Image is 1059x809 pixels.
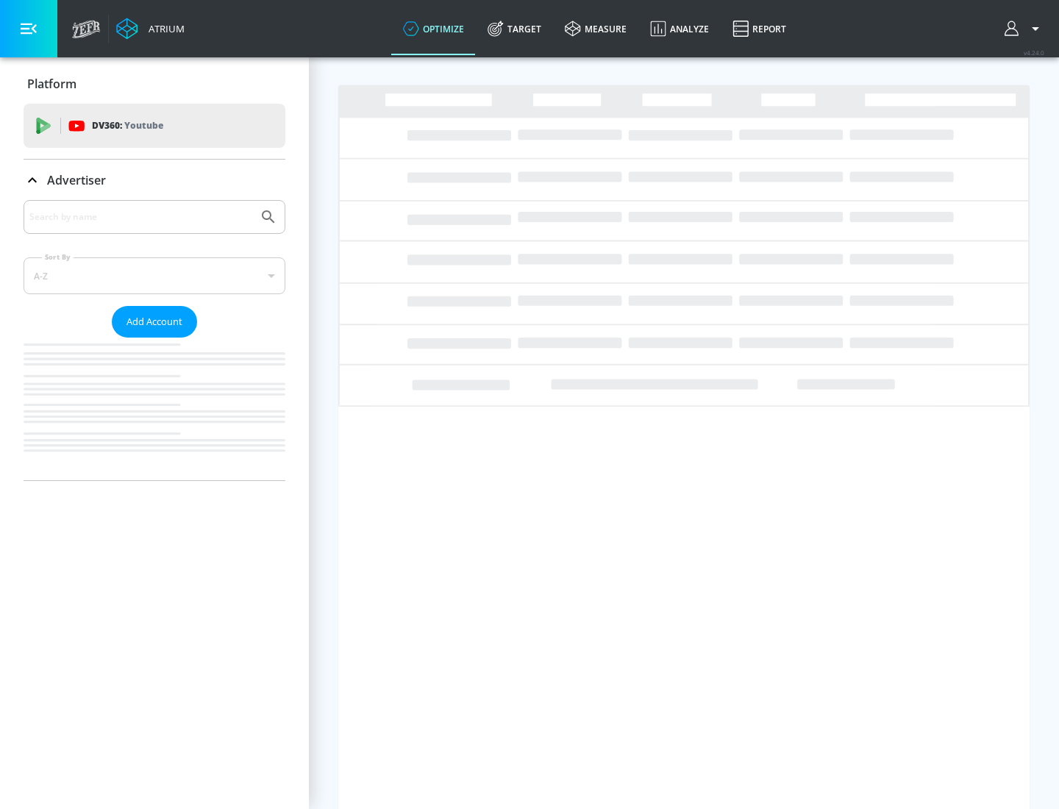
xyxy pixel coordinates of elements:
div: Advertiser [24,160,285,201]
p: Platform [27,76,76,92]
span: Add Account [126,313,182,330]
button: Add Account [112,306,197,338]
a: Analyze [638,2,721,55]
span: v 4.24.0 [1024,49,1044,57]
div: Advertiser [24,200,285,480]
nav: list of Advertiser [24,338,285,480]
p: Advertiser [47,172,106,188]
a: optimize [391,2,476,55]
div: DV360: Youtube [24,104,285,148]
p: Youtube [124,118,163,133]
a: Atrium [116,18,185,40]
input: Search by name [29,207,252,227]
label: Sort By [42,252,74,262]
div: Atrium [143,22,185,35]
a: Target [476,2,553,55]
a: Report [721,2,798,55]
a: measure [553,2,638,55]
div: Platform [24,63,285,104]
div: A-Z [24,257,285,294]
p: DV360: [92,118,163,134]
